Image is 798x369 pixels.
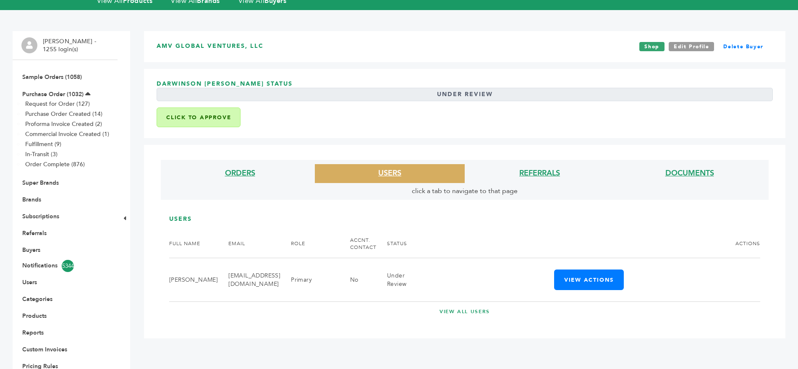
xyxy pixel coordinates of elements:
a: Products [22,312,47,320]
th: STATUS [377,230,407,258]
th: FULL NAME [169,230,218,258]
a: Delete Buyer [718,42,769,51]
th: ACTIONS [407,230,760,258]
h3: AMV Global Ventures, LLC [157,42,264,51]
a: Brands [22,196,41,204]
a: VIEW ALL USERS [169,308,760,315]
a: ORDERS [225,168,255,178]
a: Referrals [22,229,47,237]
td: Primary [280,258,340,302]
a: In-Transit (3) [25,150,58,158]
th: EMAIL [218,230,280,258]
a: Notifications5344 [22,260,108,272]
a: Request for Order (127) [25,100,90,108]
th: ACCNT. CONTACT [340,230,377,258]
th: ROLE [280,230,340,258]
a: Sample Orders (1058) [22,73,82,81]
span: click a tab to navigate to that page [412,186,518,196]
button: View Actions [554,270,624,290]
td: No [340,258,377,302]
a: Reports [22,329,44,337]
a: Edit Profile [669,42,714,51]
a: Users [22,278,37,286]
a: DOCUMENTS [665,168,714,178]
div: Under Review [157,88,773,101]
a: Super Brands [22,179,59,187]
img: profile.png [21,37,37,53]
button: Click to Approve [157,107,241,127]
a: Commercial Invoice Created (1) [25,130,109,138]
a: Purchase Order (1032) [22,90,84,98]
h3: Darwinson [PERSON_NAME] Status [157,80,773,107]
a: Order Complete (876) [25,160,85,168]
a: Categories [22,295,52,303]
span: 5344 [62,260,74,272]
a: Purchase Order Created (14) [25,110,102,118]
a: Fulfillment (9) [25,140,61,148]
a: Custom Invoices [22,345,67,353]
a: Shop [639,42,665,51]
a: REFERRALS [519,168,560,178]
h3: USERS [169,215,760,230]
a: Buyers [22,246,40,254]
a: Subscriptions [22,212,59,220]
td: Under Review [377,258,407,302]
li: [PERSON_NAME] - 1255 login(s) [43,37,98,54]
td: [PERSON_NAME] [169,258,218,302]
a: USERS [378,168,401,178]
td: [EMAIL_ADDRESS][DOMAIN_NAME] [218,258,280,302]
a: Proforma Invoice Created (2) [25,120,102,128]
